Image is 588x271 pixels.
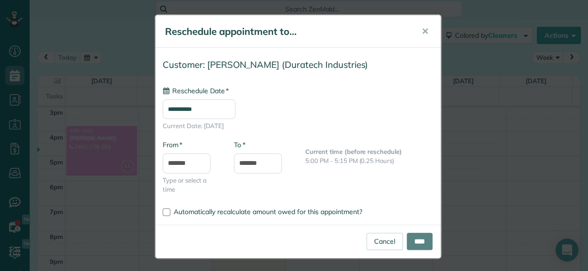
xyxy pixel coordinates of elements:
[163,86,229,96] label: Reschedule Date
[163,121,433,130] span: Current Date: [DATE]
[422,26,429,37] span: ✕
[163,60,433,70] h4: Customer: [PERSON_NAME] (Duratech Industries)
[165,25,408,38] h5: Reschedule appointment to...
[234,140,245,150] label: To
[366,233,403,250] a: Cancel
[305,156,433,165] p: 5:00 PM - 5:15 PM (0.25 Hours)
[174,207,362,216] span: Automatically recalculate amount owed for this appointment?
[163,140,182,150] label: From
[163,176,220,194] span: Type or select a time
[305,148,402,155] b: Current time (before reschedule)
